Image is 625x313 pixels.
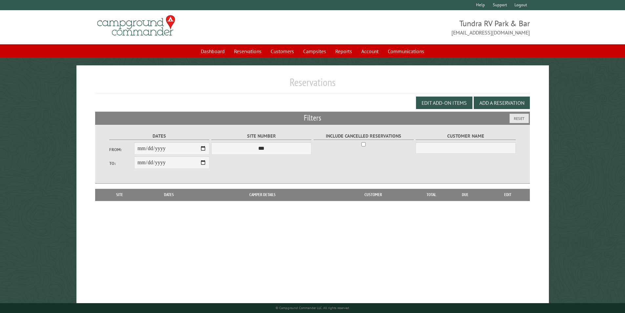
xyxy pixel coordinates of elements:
[357,45,383,57] a: Account
[486,189,530,201] th: Edit
[445,189,486,201] th: Due
[109,132,209,140] label: Dates
[276,306,350,310] small: © Campground Commander LLC. All rights reserved.
[95,112,530,124] h2: Filters
[384,45,428,57] a: Communications
[267,45,298,57] a: Customers
[197,189,328,201] th: Camper Details
[328,189,418,201] th: Customer
[211,132,311,140] label: Site Number
[474,97,530,109] button: Add a Reservation
[95,76,530,94] h1: Reservations
[418,189,445,201] th: Total
[331,45,356,57] a: Reports
[416,132,516,140] label: Customer Name
[98,189,141,201] th: Site
[141,189,197,201] th: Dates
[313,18,530,36] span: Tundra RV Park & Bar [EMAIL_ADDRESS][DOMAIN_NAME]
[510,114,529,123] button: Reset
[299,45,330,57] a: Campsites
[109,160,134,167] label: To:
[197,45,229,57] a: Dashboard
[314,132,414,140] label: Include Cancelled Reservations
[416,97,472,109] button: Edit Add-on Items
[95,13,177,38] img: Campground Commander
[109,146,134,153] label: From:
[230,45,265,57] a: Reservations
